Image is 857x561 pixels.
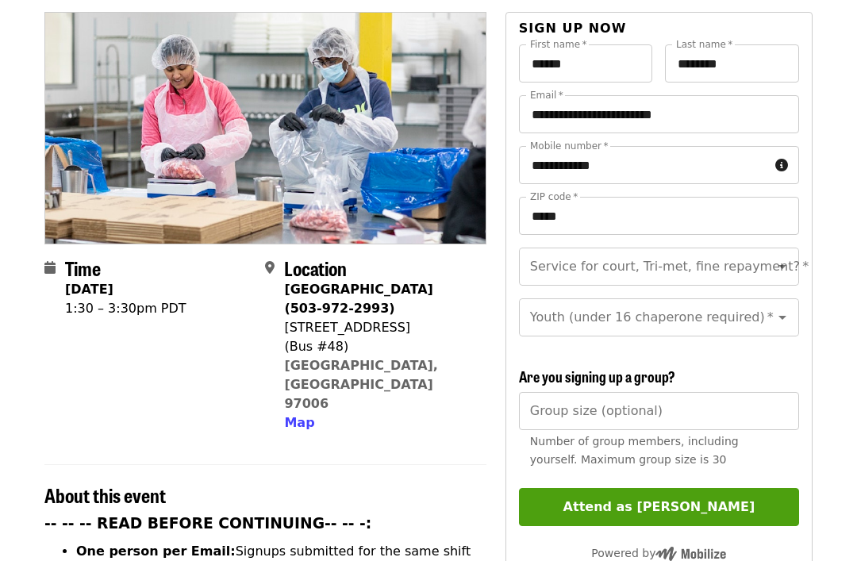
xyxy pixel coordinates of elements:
[519,488,799,526] button: Attend as [PERSON_NAME]
[44,515,371,532] strong: -- -- -- READ BEFORE CONTINUING-- -- -:
[284,358,438,411] a: [GEOGRAPHIC_DATA], [GEOGRAPHIC_DATA] 97006
[284,337,473,356] div: (Bus #48)
[519,21,627,36] span: Sign up now
[530,435,739,466] span: Number of group members, including yourself. Maximum group size is 30
[44,481,166,509] span: About this event
[519,95,799,133] input: Email
[519,44,653,83] input: First name
[530,192,578,202] label: ZIP code
[775,158,788,173] i: circle-info icon
[44,260,56,275] i: calendar icon
[65,299,186,318] div: 1:30 – 3:30pm PDT
[519,146,769,184] input: Mobile number
[530,141,608,151] label: Mobile number
[284,413,314,432] button: Map
[265,260,275,275] i: map-marker-alt icon
[284,254,347,282] span: Location
[771,306,794,329] button: Open
[771,256,794,278] button: Open
[655,547,726,561] img: Powered by Mobilize
[519,197,799,235] input: ZIP code
[665,44,799,83] input: Last name
[76,544,236,559] strong: One person per Email:
[284,282,432,316] strong: [GEOGRAPHIC_DATA] (503-972-2993)
[65,282,113,297] strong: [DATE]
[530,90,563,100] label: Email
[676,40,732,49] label: Last name
[284,415,314,430] span: Map
[45,13,486,243] img: July/Aug/Sept - Beaverton: Repack/Sort (age 10+) organized by Oregon Food Bank
[284,318,473,337] div: [STREET_ADDRESS]
[65,254,101,282] span: Time
[530,40,587,49] label: First name
[519,392,799,430] input: [object Object]
[591,547,726,559] span: Powered by
[519,366,675,386] span: Are you signing up a group?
